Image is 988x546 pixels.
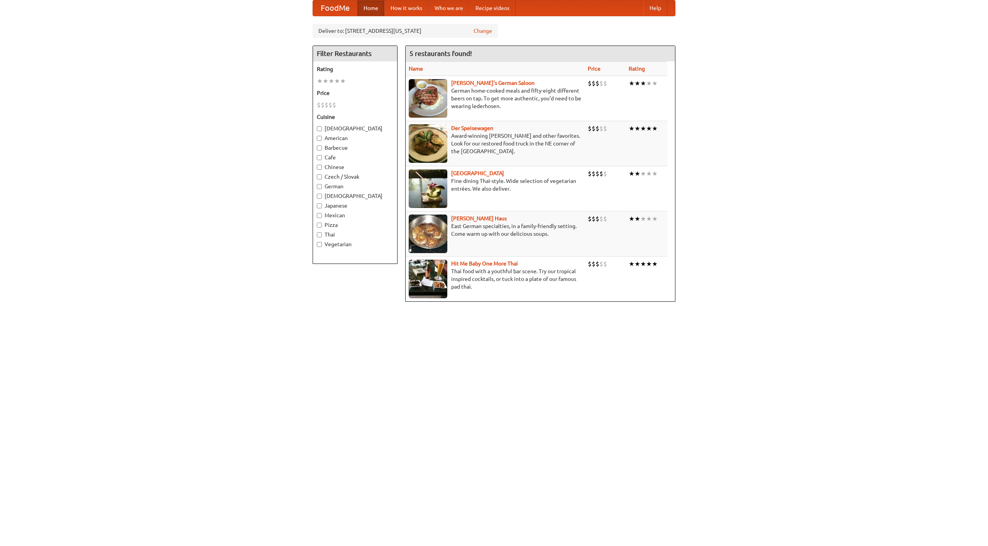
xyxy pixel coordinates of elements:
li: ★ [634,124,640,133]
li: ★ [334,77,340,85]
div: Deliver to: [STREET_ADDRESS][US_STATE] [313,24,498,38]
li: ★ [317,77,323,85]
li: $ [603,260,607,268]
li: $ [592,124,596,133]
a: Rating [629,66,645,72]
li: $ [325,101,328,109]
li: ★ [652,260,658,268]
li: ★ [634,215,640,223]
li: ★ [652,215,658,223]
li: $ [603,124,607,133]
h5: Price [317,89,393,97]
li: ★ [646,215,652,223]
label: Vegetarian [317,240,393,248]
a: Home [357,0,384,16]
h4: Filter Restaurants [313,46,397,61]
li: $ [599,260,603,268]
ng-pluralize: 5 restaurants found! [409,50,472,57]
label: Chinese [317,163,393,171]
b: Hit Me Baby One More Thai [451,260,518,267]
label: Pizza [317,221,393,229]
input: Pizza [317,223,322,228]
p: Fine dining Thai-style. Wide selection of vegetarian entrées. We also deliver. [409,177,582,193]
li: ★ [634,260,640,268]
a: Change [474,27,492,35]
li: $ [599,124,603,133]
input: Mexican [317,213,322,218]
img: speisewagen.jpg [409,124,447,163]
li: $ [599,169,603,178]
li: ★ [640,260,646,268]
a: FoodMe [313,0,357,16]
a: Price [588,66,601,72]
a: Who we are [428,0,469,16]
label: Mexican [317,211,393,219]
a: [GEOGRAPHIC_DATA] [451,170,504,176]
img: esthers.jpg [409,79,447,118]
input: Cafe [317,155,322,160]
li: ★ [629,79,634,88]
li: ★ [328,77,334,85]
li: ★ [640,79,646,88]
li: ★ [646,124,652,133]
label: Barbecue [317,144,393,152]
li: ★ [640,215,646,223]
li: ★ [340,77,346,85]
a: Der Speisewagen [451,125,493,131]
li: ★ [629,260,634,268]
li: $ [592,169,596,178]
li: $ [592,260,596,268]
li: $ [592,215,596,223]
li: $ [596,169,599,178]
img: satay.jpg [409,169,447,208]
li: $ [596,79,599,88]
li: $ [588,260,592,268]
p: German home-cooked meals and fifty-eight different beers on tap. To get more authentic, you'd nee... [409,87,582,110]
li: $ [588,169,592,178]
li: $ [321,101,325,109]
input: Vegetarian [317,242,322,247]
li: $ [588,215,592,223]
li: ★ [640,124,646,133]
li: $ [332,101,336,109]
li: ★ [652,79,658,88]
h5: Rating [317,65,393,73]
a: [PERSON_NAME] Haus [451,215,507,221]
p: Thai food with a youthful bar scene. Try our tropical inspired cocktails, or tuck into a plate of... [409,267,582,291]
li: ★ [629,215,634,223]
li: ★ [646,79,652,88]
a: How it works [384,0,428,16]
li: $ [603,79,607,88]
li: $ [603,169,607,178]
input: Barbecue [317,145,322,150]
a: Help [643,0,667,16]
label: [DEMOGRAPHIC_DATA] [317,192,393,200]
input: American [317,136,322,141]
h5: Cuisine [317,113,393,121]
li: $ [588,79,592,88]
li: ★ [652,169,658,178]
li: $ [588,124,592,133]
input: Chinese [317,165,322,170]
input: Thai [317,232,322,237]
label: Japanese [317,202,393,210]
li: ★ [652,124,658,133]
img: kohlhaus.jpg [409,215,447,253]
li: $ [603,215,607,223]
li: ★ [629,169,634,178]
label: Czech / Slovak [317,173,393,181]
li: $ [592,79,596,88]
label: Cafe [317,154,393,161]
input: [DEMOGRAPHIC_DATA] [317,194,322,199]
label: German [317,183,393,190]
label: American [317,134,393,142]
input: German [317,184,322,189]
input: Czech / Slovak [317,174,322,179]
p: Award-winning [PERSON_NAME] and other favorites. Look for our restored food truck in the NE corne... [409,132,582,155]
a: [PERSON_NAME]'s German Saloon [451,80,535,86]
label: [DEMOGRAPHIC_DATA] [317,125,393,132]
p: East German specialties, in a family-friendly setting. Come warm up with our delicious soups. [409,222,582,238]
